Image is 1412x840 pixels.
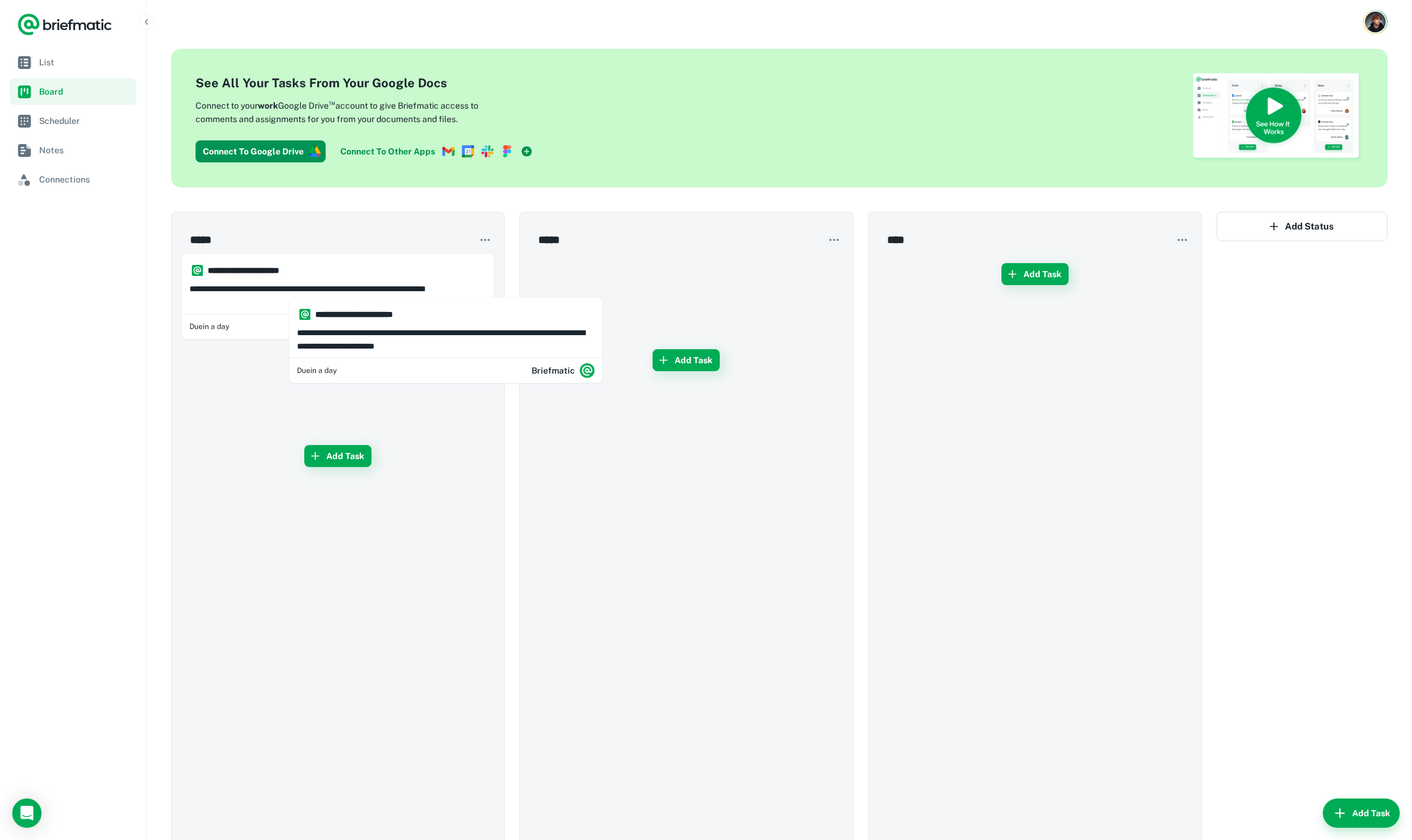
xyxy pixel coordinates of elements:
img: See How Briefmatic Works [1192,73,1363,163]
sup: ™ [329,98,335,107]
a: Board [10,78,136,105]
div: Load Chat [12,798,42,828]
button: Account button [1363,10,1388,34]
button: Add Task [1001,263,1069,285]
a: List [10,49,136,76]
a: Connect To Other Apps [335,140,538,162]
button: Connect To Google Drive [196,140,326,162]
span: List [39,56,131,69]
span: Scheduler [39,114,131,128]
button: Add Task [1323,798,1400,828]
img: Arthur Pipard [1365,12,1386,32]
span: Connections [39,173,131,186]
p: Connect to your Google Drive account to give Briefmatic access to comments and assignments for yo... [196,97,519,126]
a: Connections [10,166,136,193]
span: Notes [39,143,131,157]
h4: See All Your Tasks From Your Google Docs [196,74,538,92]
a: Notes [10,137,136,164]
button: Add Status [1216,212,1388,241]
a: Logo [17,12,112,37]
button: Add Task [304,445,371,467]
button: Add Task [653,349,720,371]
span: Board [39,85,131,98]
a: Scheduler [10,107,136,134]
b: work [258,101,278,110]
